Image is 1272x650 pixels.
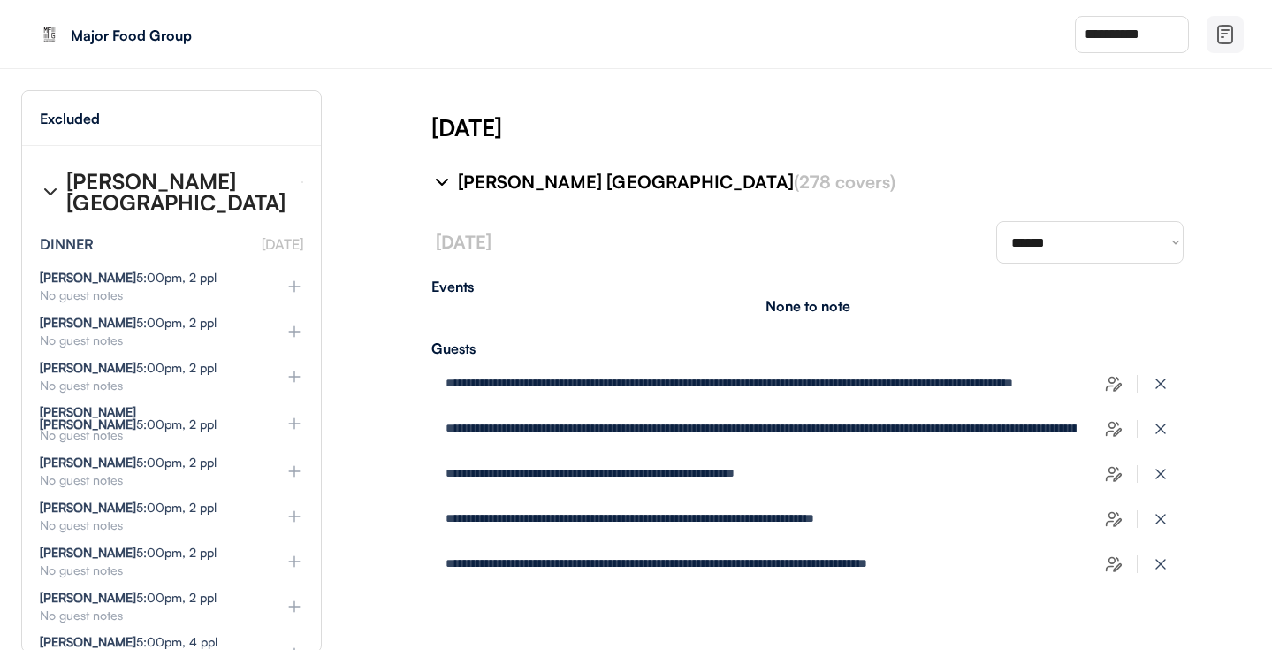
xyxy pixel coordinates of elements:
img: x-close%20%283%29.svg [1152,375,1169,393]
img: users-edit.svg [1105,510,1123,528]
strong: [PERSON_NAME] [40,270,136,285]
strong: [PERSON_NAME] [40,360,136,375]
div: No guest notes [40,289,257,302]
img: users-edit.svg [1105,555,1123,573]
strong: [PERSON_NAME] [40,455,136,470]
div: 5:00pm, 2 ppl [40,317,217,329]
img: users-edit.svg [1105,420,1123,438]
img: users-edit.svg [1105,465,1123,483]
strong: [PERSON_NAME] [40,590,136,605]
img: x-close%20%283%29.svg [1152,465,1169,483]
div: [PERSON_NAME] [GEOGRAPHIC_DATA] [66,171,287,213]
div: No guest notes [40,334,257,347]
img: plus%20%281%29.svg [286,508,303,525]
div: 5:00pm, 2 ppl [40,547,217,559]
img: users-edit.svg [1105,375,1123,393]
div: Events [431,279,1166,294]
img: plus%20%281%29.svg [286,278,303,295]
strong: [PERSON_NAME] [40,315,136,330]
strong: [PERSON_NAME] [40,500,136,515]
div: [PERSON_NAME] [GEOGRAPHIC_DATA] [458,170,1162,195]
div: 5:00pm, 2 ppl [40,362,217,374]
strong: [PERSON_NAME] [40,634,136,649]
strong: [PERSON_NAME] [40,545,136,560]
img: plus%20%281%29.svg [286,598,303,616]
font: [DATE] [436,231,491,253]
div: No guest notes [40,379,257,392]
img: file-02.svg [1215,24,1236,45]
div: None to note [765,299,850,313]
div: 5:00pm, 2 ppl [40,501,217,514]
img: plus%20%281%29.svg [286,553,303,570]
img: x-close%20%283%29.svg [1152,555,1169,573]
div: 5:00pm, 2 ppl [40,271,217,284]
div: Guests [431,341,1184,356]
img: chevron-right%20%281%29.svg [40,181,61,203]
div: No guest notes [40,474,257,486]
img: x-close%20%283%29.svg [1152,420,1169,438]
div: No guest notes [40,609,257,622]
font: (278 covers) [794,171,895,193]
div: 5:00pm, 2 ppl [40,592,217,604]
div: DINNER [40,237,94,251]
div: No guest notes [40,564,257,577]
div: 5:00pm, 2 ppl [40,406,254,431]
img: chevron-right%20%281%29.svg [431,172,453,193]
div: No guest notes [40,429,257,441]
img: plus%20%281%29.svg [286,463,303,480]
img: Black%20White%20Modern%20Square%20Frame%20Photography%20Logo%20%2810%29.png [35,20,64,49]
img: plus%20%281%29.svg [286,415,303,432]
strong: [PERSON_NAME] [PERSON_NAME] [40,404,140,432]
img: plus%20%281%29.svg [286,323,303,340]
img: x-close%20%283%29.svg [1152,510,1169,528]
div: Excluded [40,111,100,126]
div: 5:00pm, 4 ppl [40,636,217,648]
font: [DATE] [262,235,303,253]
div: No guest notes [40,519,257,531]
div: Major Food Group [71,28,293,42]
div: [DATE] [431,111,1272,143]
img: plus%20%281%29.svg [286,368,303,386]
div: 5:00pm, 2 ppl [40,456,217,469]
